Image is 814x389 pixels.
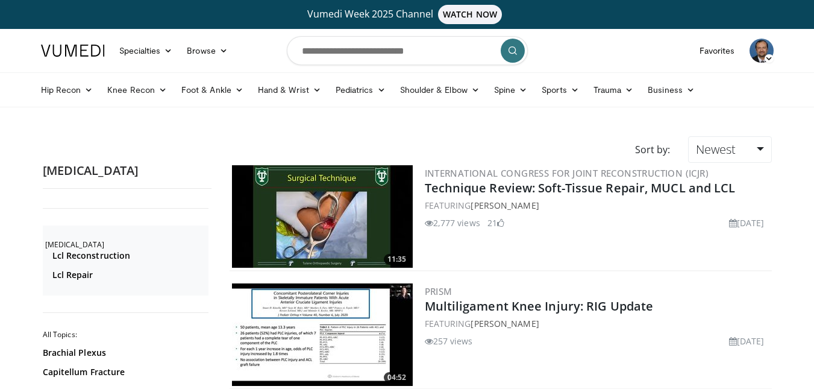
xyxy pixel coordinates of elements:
[384,372,410,383] span: 04:52
[232,165,413,268] img: 8d541cda-5162-4f6f-bd6a-b8acac13ec67.300x170_q85_crop-smart_upscale.jpg
[487,78,534,102] a: Spine
[100,78,174,102] a: Knee Recon
[438,5,502,24] span: WATCH NOW
[43,163,211,179] h2: [MEDICAL_DATA]
[43,330,208,340] h2: All Topics:
[287,36,528,65] input: Search topics, interventions
[534,78,586,102] a: Sports
[41,45,105,57] img: VuMedi Logo
[425,317,769,330] div: FEATURING
[384,254,410,265] span: 11:35
[34,78,101,102] a: Hip Recon
[425,180,736,196] a: Technique Review: Soft-Tissue Repair, MUCL and LCL
[688,136,771,163] a: Newest
[487,217,504,229] li: 21
[232,165,413,268] a: 11:35
[471,200,539,211] a: [PERSON_NAME]
[425,217,480,229] li: 2,777 views
[425,285,452,297] a: PRiSM
[52,250,205,262] a: Lcl Reconstruction
[729,217,765,229] li: [DATE]
[471,318,539,329] a: [PERSON_NAME]
[232,283,413,386] a: 04:52
[43,5,772,24] a: Vumedi Week 2025 ChannelWATCH NOW
[750,39,774,63] img: Avatar
[45,240,208,250] h2: [MEDICAL_DATA]
[52,269,205,281] a: Lcl Repair
[425,298,654,314] a: Multiligament Knee Injury: RIG Update
[696,141,736,157] span: Newest
[174,78,251,102] a: Foot & Ankle
[586,78,641,102] a: Trauma
[692,39,742,63] a: Favorites
[425,199,769,212] div: FEATURING
[43,366,205,378] a: Capitellum Fracture
[180,39,235,63] a: Browse
[393,78,487,102] a: Shoulder & Elbow
[43,347,205,359] a: Brachial Plexus
[729,335,765,347] li: [DATE]
[232,283,413,386] img: 653db42b-21ab-499d-b496-11efc56ec2a5.300x170_q85_crop-smart_upscale.jpg
[425,167,709,179] a: International Congress for Joint Reconstruction (ICJR)
[251,78,328,102] a: Hand & Wrist
[112,39,180,63] a: Specialties
[626,136,679,163] div: Sort by:
[640,78,702,102] a: Business
[425,335,473,347] li: 257 views
[328,78,393,102] a: Pediatrics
